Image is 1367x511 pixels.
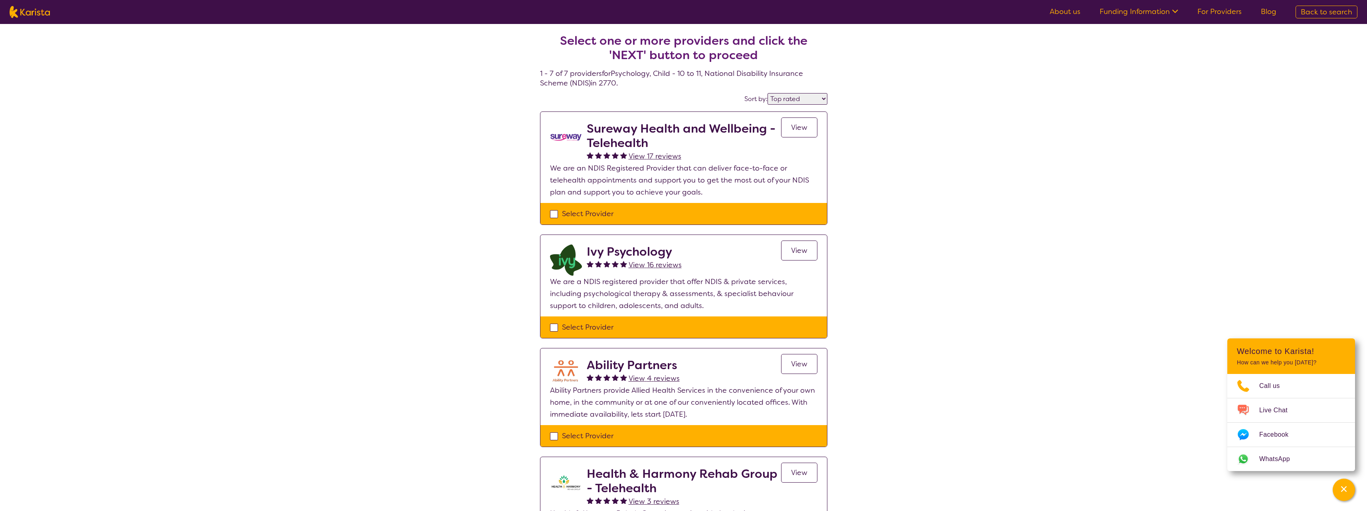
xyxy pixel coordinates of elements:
img: Karista logo [10,6,50,18]
a: View [781,463,817,483]
span: Facebook [1259,429,1298,441]
img: fullstar [595,497,602,504]
span: View [791,359,807,369]
img: fullstar [612,374,619,381]
img: lcqb2d1jpug46odws9wh.png [550,245,582,276]
img: fullstar [612,152,619,159]
img: fullstar [612,497,619,504]
img: fullstar [603,374,610,381]
span: View 17 reviews [629,151,681,161]
img: fullstar [603,152,610,159]
img: fullstar [620,260,627,267]
a: View 17 reviews [629,150,681,162]
a: Web link opens in a new tab. [1227,447,1355,471]
img: fullstar [587,497,593,504]
img: fullstar [595,152,602,159]
a: View 4 reviews [629,372,680,384]
span: View [791,468,807,477]
a: View 3 reviews [629,495,679,507]
h2: Ivy Psychology [587,245,682,259]
img: vgwqq8bzw4bddvbx0uac.png [550,121,582,153]
h4: 1 - 7 of 7 providers for Psychology , Child - 10 to 11 , National Disability Insurance Scheme (ND... [540,14,827,88]
h2: Ability Partners [587,358,680,372]
p: We are an NDIS Registered Provider that can deliver face-to-face or telehealth appointments and s... [550,162,817,198]
img: fullstar [595,374,602,381]
h2: Welcome to Karista! [1237,346,1345,356]
img: fullstar [595,260,602,267]
a: For Providers [1197,7,1242,16]
a: About us [1050,7,1080,16]
img: fullstar [620,497,627,504]
img: fullstar [620,152,627,159]
button: Channel Menu [1333,479,1355,501]
span: View 3 reviews [629,497,679,506]
img: fullstar [587,152,593,159]
img: fullstar [587,374,593,381]
img: fullstar [620,374,627,381]
img: fullstar [612,260,619,267]
a: Back to search [1296,6,1357,18]
span: View 16 reviews [629,260,682,270]
img: fullstar [603,497,610,504]
label: Sort by: [744,95,768,103]
img: aifiudtej7r2k9aaecox.png [550,358,582,384]
p: How can we help you [DATE]? [1237,359,1345,366]
a: Funding Information [1100,7,1178,16]
h2: Select one or more providers and click the 'NEXT' button to proceed [550,34,818,62]
p: Ability Partners provide Allied Health Services in the convenience of your own home, in the commu... [550,384,817,420]
h2: Health & Harmony Rehab Group - Telehealth [587,467,781,495]
span: View [791,123,807,132]
ul: Choose channel [1227,374,1355,471]
span: View 4 reviews [629,374,680,383]
a: View 16 reviews [629,259,682,271]
a: View [781,117,817,137]
span: Live Chat [1259,404,1297,416]
span: Call us [1259,380,1290,392]
a: Blog [1261,7,1276,16]
a: View [781,354,817,374]
span: Back to search [1301,7,1352,17]
img: ztak9tblhgtrn1fit8ap.png [550,467,582,499]
span: View [791,246,807,255]
div: Channel Menu [1227,338,1355,471]
h2: Sureway Health and Wellbeing - Telehealth [587,121,781,150]
img: fullstar [587,260,593,267]
a: View [781,241,817,260]
img: fullstar [603,260,610,267]
p: We are a NDIS registered provider that offer NDIS & private services, including psychological the... [550,276,817,312]
span: WhatsApp [1259,453,1300,465]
